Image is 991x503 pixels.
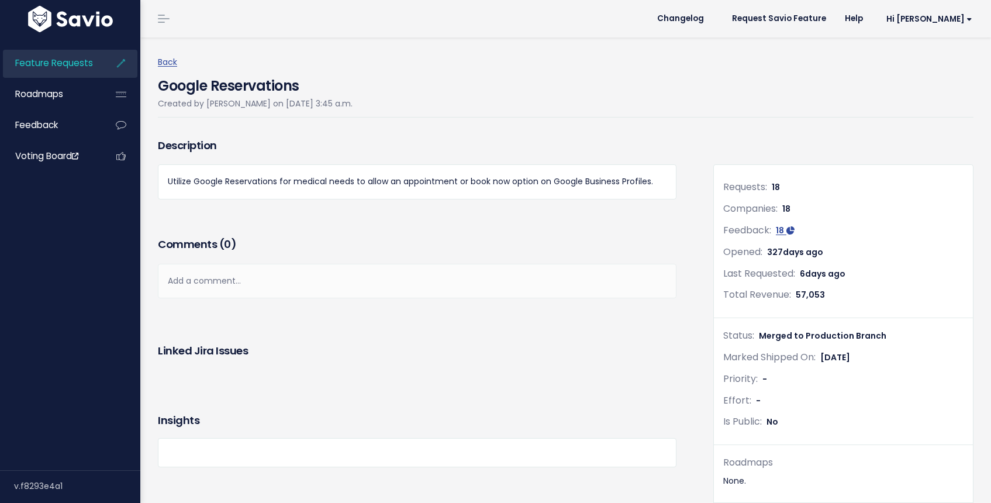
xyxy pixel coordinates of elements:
[723,245,762,259] span: Opened:
[158,343,248,359] h3: Linked Jira issues
[168,174,667,189] p: Utilize Google Reservations for medical needs to allow an appointment or book now option on Googl...
[224,237,231,251] span: 0
[3,81,97,108] a: Roadmaps
[723,180,767,194] span: Requests:
[772,181,780,193] span: 18
[25,6,116,32] img: logo-white.9d6f32f41409.svg
[723,350,816,364] span: Marked Shipped On:
[15,57,93,69] span: Feature Requests
[15,150,78,162] span: Voting Board
[759,330,886,342] span: Merged to Production Branch
[158,56,177,68] a: Back
[835,10,872,27] a: Help
[723,329,754,342] span: Status:
[723,454,964,471] div: Roadmaps
[158,137,676,154] h3: Description
[158,264,676,298] div: Add a comment...
[158,412,199,429] h3: Insights
[14,471,140,501] div: v.f8293e4a1
[782,203,790,215] span: 18
[756,395,761,406] span: -
[3,143,97,170] a: Voting Board
[800,268,845,280] span: 6
[15,88,63,100] span: Roadmaps
[723,267,795,280] span: Last Requested:
[762,373,767,385] span: -
[723,10,835,27] a: Request Savio Feature
[767,246,823,258] span: 327
[723,288,791,301] span: Total Revenue:
[723,415,762,428] span: Is Public:
[158,70,353,97] h4: Google Reservations
[766,416,778,428] span: No
[723,223,771,237] span: Feedback:
[805,268,845,280] span: days ago
[776,225,795,236] a: 18
[3,50,97,77] a: Feature Requests
[723,372,758,385] span: Priority:
[158,236,676,253] h3: Comments ( )
[796,289,825,301] span: 57,053
[820,352,850,363] span: [DATE]
[776,225,784,236] span: 18
[886,15,972,23] span: Hi [PERSON_NAME]
[15,119,58,131] span: Feedback
[657,15,704,23] span: Changelog
[783,246,823,258] span: days ago
[872,10,982,28] a: Hi [PERSON_NAME]
[723,474,964,488] div: None.
[723,202,778,215] span: Companies:
[3,112,97,139] a: Feedback
[723,394,751,407] span: Effort:
[158,98,353,109] span: Created by [PERSON_NAME] on [DATE] 3:45 a.m.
